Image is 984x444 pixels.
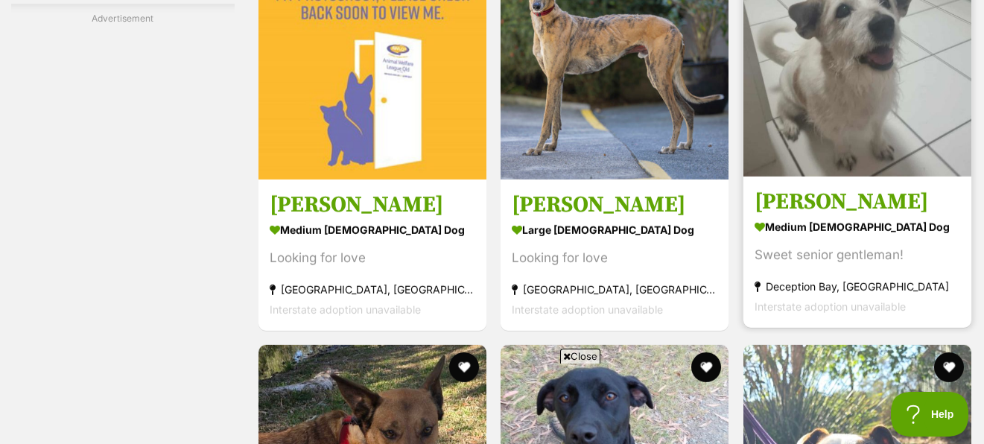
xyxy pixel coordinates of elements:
span: Interstate adoption unavailable [270,303,421,316]
span: Interstate adoption unavailable [755,300,906,313]
span: Close [560,349,600,364]
button: favourite [449,352,479,382]
button: favourite [692,352,722,382]
h3: [PERSON_NAME] [755,188,960,216]
div: Looking for love [270,248,475,268]
strong: medium [DEMOGRAPHIC_DATA] Dog [270,219,475,241]
h3: [PERSON_NAME] [512,191,717,219]
div: Looking for love [512,248,717,268]
a: [PERSON_NAME] medium [DEMOGRAPHIC_DATA] Dog Looking for love [GEOGRAPHIC_DATA], [GEOGRAPHIC_DATA]... [258,180,486,331]
a: [PERSON_NAME] medium [DEMOGRAPHIC_DATA] Dog Sweet senior gentleman! Deception Bay, [GEOGRAPHIC_DA... [743,177,971,328]
h3: [PERSON_NAME] [270,191,475,219]
a: [PERSON_NAME] large [DEMOGRAPHIC_DATA] Dog Looking for love [GEOGRAPHIC_DATA], [GEOGRAPHIC_DATA] ... [501,180,729,331]
span: Interstate adoption unavailable [512,303,663,316]
iframe: Help Scout Beacon - Open [891,392,969,437]
strong: [GEOGRAPHIC_DATA], [GEOGRAPHIC_DATA] [512,279,717,299]
iframe: Advertisement [221,370,764,437]
strong: [GEOGRAPHIC_DATA], [GEOGRAPHIC_DATA] [270,279,475,299]
button: favourite [934,352,964,382]
div: Sweet senior gentleman! [755,245,960,265]
strong: medium [DEMOGRAPHIC_DATA] Dog [755,216,960,238]
strong: large [DEMOGRAPHIC_DATA] Dog [512,219,717,241]
strong: Deception Bay, [GEOGRAPHIC_DATA] [755,276,960,296]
